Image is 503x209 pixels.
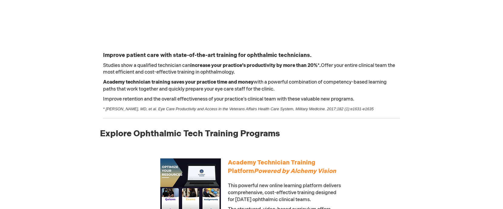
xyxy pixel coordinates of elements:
span: Explore Ophthalmic Tech Training Programs [100,129,280,139]
span: This powerful new online learning platform delivers comprehensive, cost-effective training design... [228,183,341,203]
strong: Academy technician training saves your practice time and money [103,79,254,85]
span: Academy Technician Training Platform [228,159,336,175]
em: Powered by Alchemy Vision [254,168,336,175]
span: Studies show a qualified technician can Offer your entire clinical team the most efficient and co... [103,63,395,75]
span: Improve retention and the overall effectiveness of your practice's clinical team with these valua... [103,96,354,102]
a: Academy Technician Training PlatformPowered by Alchemy Vision [228,161,336,174]
strong: increase your practice’s productivity by more than 20%*. [190,63,321,68]
span: with a powerful combination of competency-based learning paths that work together and quickly pre... [103,79,387,92]
strong: Improve patient care with state-of-the-art training for ophthalmic technicians. [103,52,311,58]
span: * [PERSON_NAME], MD, et al. Eye Care Productivity and Access in the Veterans Affairs Health Care ... [103,107,374,111]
